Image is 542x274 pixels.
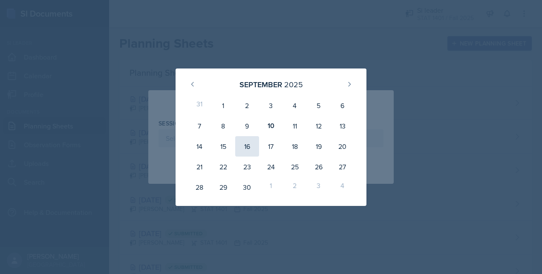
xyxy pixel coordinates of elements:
div: 2 [283,177,307,197]
div: 10 [259,116,283,136]
div: 24 [259,157,283,177]
div: 19 [307,136,331,157]
div: 23 [235,157,259,177]
div: 13 [331,116,355,136]
div: 22 [211,157,235,177]
div: 25 [283,157,307,177]
div: 1 [211,95,235,116]
div: 29 [211,177,235,197]
div: 17 [259,136,283,157]
div: 4 [283,95,307,116]
div: 3 [259,95,283,116]
div: 18 [283,136,307,157]
div: 31 [187,95,211,116]
div: 3 [307,177,331,197]
div: 7 [187,116,211,136]
div: 6 [331,95,355,116]
div: 12 [307,116,331,136]
div: 28 [187,177,211,197]
div: 2 [235,95,259,116]
div: 5 [307,95,331,116]
div: 2025 [284,79,303,90]
div: 14 [187,136,211,157]
div: September [239,79,282,90]
div: 8 [211,116,235,136]
div: 4 [331,177,355,197]
div: 16 [235,136,259,157]
div: 26 [307,157,331,177]
div: 20 [331,136,355,157]
div: 27 [331,157,355,177]
div: 9 [235,116,259,136]
div: 15 [211,136,235,157]
div: 30 [235,177,259,197]
div: 11 [283,116,307,136]
div: 1 [259,177,283,197]
div: 21 [187,157,211,177]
